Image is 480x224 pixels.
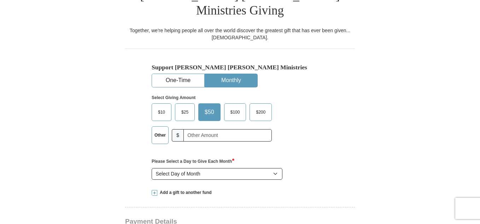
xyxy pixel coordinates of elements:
span: $100 [227,107,244,117]
span: $50 [201,107,218,117]
label: Other [152,127,168,144]
span: $200 [252,107,269,117]
div: Together, we're helping people all over the world discover the greatest gift that has ever been g... [125,27,355,41]
h5: Support [PERSON_NAME] [PERSON_NAME] Ministries [152,64,328,71]
input: Other Amount [183,129,272,142]
span: $10 [154,107,169,117]
span: Add a gift to another fund [157,190,212,196]
strong: Select Giving Amount [152,95,195,100]
strong: Please Select a Day to Give Each Month [152,159,234,164]
button: Monthly [205,74,257,87]
span: $ [172,129,184,142]
button: One-Time [152,74,204,87]
span: $25 [178,107,192,117]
